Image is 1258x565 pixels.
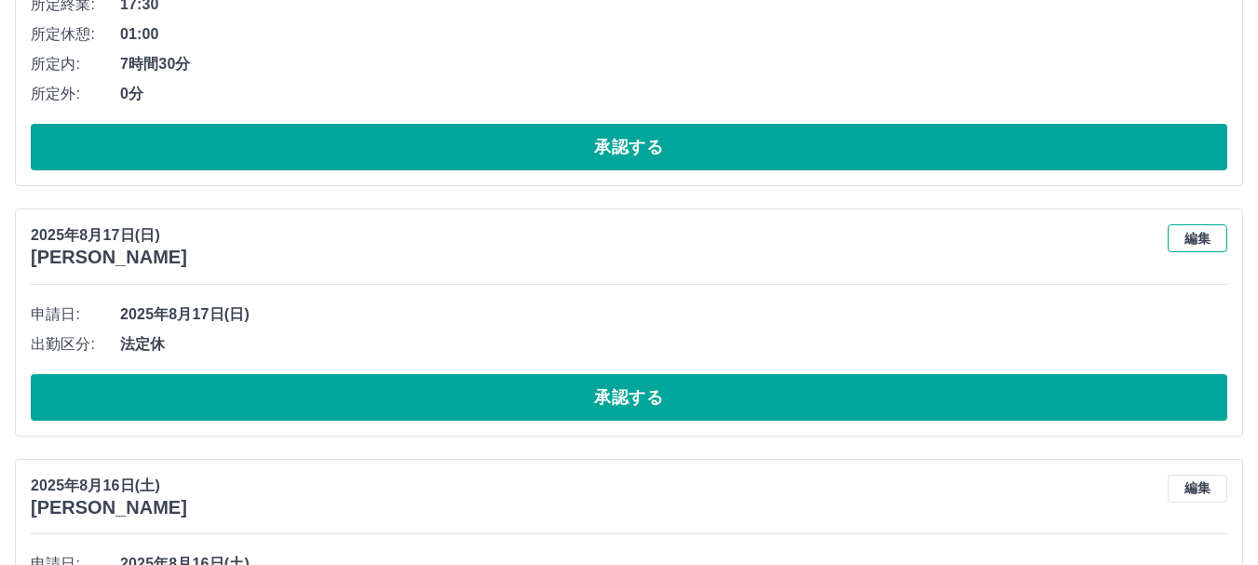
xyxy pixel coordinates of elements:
[31,247,187,268] h3: [PERSON_NAME]
[120,83,1227,105] span: 0分
[31,224,187,247] p: 2025年8月17日(日)
[1168,224,1227,252] button: 編集
[31,53,120,75] span: 所定内:
[31,374,1227,421] button: 承認する
[31,83,120,105] span: 所定外:
[120,303,1227,326] span: 2025年8月17日(日)
[31,475,187,497] p: 2025年8月16日(土)
[120,23,1227,46] span: 01:00
[31,23,120,46] span: 所定休憩:
[31,497,187,518] h3: [PERSON_NAME]
[31,303,120,326] span: 申請日:
[120,53,1227,75] span: 7時間30分
[31,333,120,356] span: 出勤区分:
[31,124,1227,170] button: 承認する
[1168,475,1227,503] button: 編集
[120,333,1227,356] span: 法定休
